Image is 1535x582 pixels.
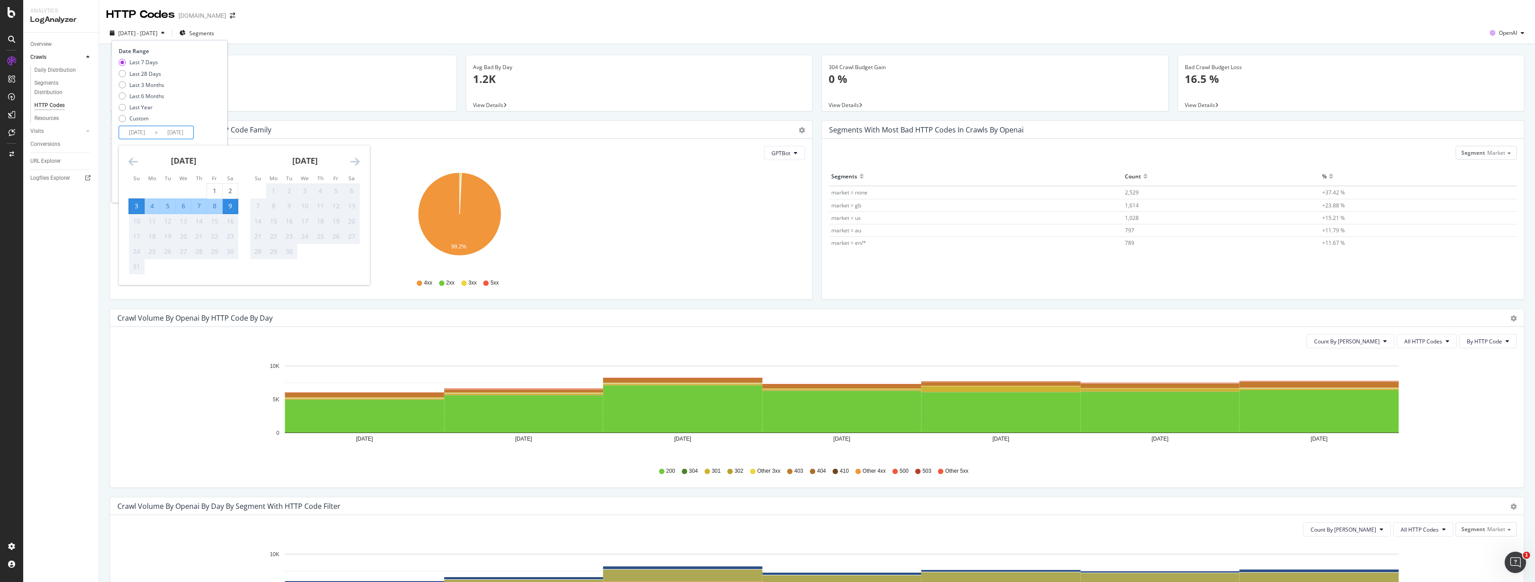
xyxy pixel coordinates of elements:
[129,92,164,100] div: Last 6 Months
[282,232,297,241] div: 23
[227,174,233,182] small: Sa
[1322,227,1345,234] span: +11.79 %
[191,232,207,241] div: 21
[207,202,222,211] div: 8
[286,174,292,182] small: Tu
[266,202,281,211] div: 8
[207,232,222,241] div: 22
[117,63,450,71] div: Avg Good By Day
[1125,239,1134,247] span: 789
[282,214,297,229] td: Not available. Tuesday, September 16, 2025
[207,244,223,259] td: Not available. Friday, August 29, 2025
[1125,189,1139,196] span: 2,529
[212,174,217,182] small: Fr
[1523,552,1530,559] span: 1
[313,229,328,244] td: Not available. Thursday, September 25, 2025
[250,232,266,241] div: 21
[176,202,191,211] div: 6
[207,217,222,226] div: 15
[328,198,344,214] td: Not available. Friday, September 12, 2025
[34,114,59,123] div: Resources
[282,217,297,226] div: 16
[734,467,743,475] span: 302
[1393,522,1453,537] button: All HTTP Codes
[490,279,499,287] span: 5xx
[266,229,282,244] td: Not available. Monday, September 22, 2025
[207,247,222,256] div: 29
[119,58,164,66] div: Last 7 Days
[30,7,91,15] div: Analytics
[117,355,1510,459] svg: A chart.
[282,202,297,211] div: 9
[176,247,191,256] div: 27
[117,167,802,271] svg: A chart.
[328,232,344,241] div: 26
[900,467,909,475] span: 500
[160,247,175,256] div: 26
[829,101,859,109] span: View Details
[34,101,65,110] div: HTTP Codes
[223,198,238,214] td: Selected as end date. Saturday, August 9, 2025
[160,229,176,244] td: Not available. Tuesday, August 19, 2025
[829,125,1024,134] div: Segments with most bad HTTP codes in Crawls by openai
[129,70,161,78] div: Last 28 Days
[191,247,207,256] div: 28
[129,81,164,89] div: Last 3 Months
[207,198,223,214] td: Selected. Friday, August 8, 2025
[119,92,164,100] div: Last 6 Months
[30,15,91,25] div: LogAnalyzer
[831,189,867,196] span: market = none
[313,202,328,211] div: 11
[176,26,218,40] button: Segments
[30,140,60,149] div: Conversions
[145,247,160,256] div: 25
[207,186,222,195] div: 1
[106,26,168,40] button: [DATE] - [DATE]
[189,29,214,37] span: Segments
[129,262,144,271] div: 31
[30,157,92,166] a: URL Explorer
[34,78,92,97] a: Segments Distribution
[30,127,44,136] div: Visits
[313,198,328,214] td: Not available. Thursday, September 11, 2025
[119,81,164,89] div: Last 3 Months
[328,202,344,211] div: 12
[191,229,207,244] td: Not available. Thursday, August 21, 2025
[176,244,191,259] td: Not available. Wednesday, August 27, 2025
[328,214,344,229] td: Not available. Friday, September 19, 2025
[160,244,176,259] td: Not available. Tuesday, August 26, 2025
[119,126,155,139] input: Start Date
[446,279,455,287] span: 2xx
[119,115,164,122] div: Custom
[297,183,313,198] td: Not available. Wednesday, September 3, 2025
[270,551,279,557] text: 10K
[1487,149,1505,157] span: Market
[117,71,450,87] p: 6.1K
[223,217,238,226] div: 16
[328,217,344,226] div: 19
[30,173,70,183] div: Logfiles Explorer
[344,214,360,229] td: Not available. Saturday, September 20, 2025
[348,174,355,182] small: Sa
[273,396,279,403] text: 5K
[179,174,187,182] small: We
[266,183,282,198] td: Not available. Monday, September 1, 2025
[282,247,297,256] div: 30
[344,186,359,195] div: 6
[328,183,344,198] td: Not available. Friday, September 5, 2025
[266,186,281,195] div: 1
[266,247,281,256] div: 29
[223,183,238,198] td: Choose Saturday, August 2, 2025 as your check-in date. It’s available.
[451,244,466,250] text: 99.2%
[1125,227,1134,234] span: 797
[145,232,160,241] div: 18
[266,244,282,259] td: Not available. Monday, September 29, 2025
[834,436,850,442] text: [DATE]
[223,202,238,211] div: 9
[344,202,359,211] div: 13
[297,232,312,241] div: 24
[176,198,191,214] td: Selected. Wednesday, August 6, 2025
[831,227,861,234] span: market = au
[266,232,281,241] div: 22
[34,66,92,75] a: Daily Distribution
